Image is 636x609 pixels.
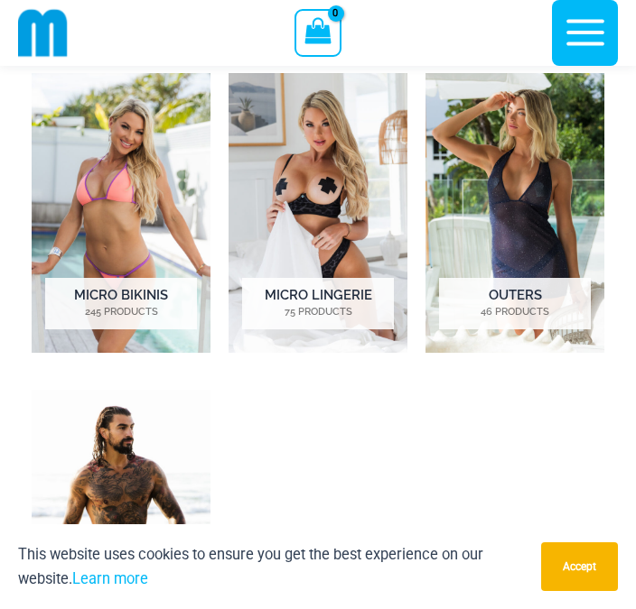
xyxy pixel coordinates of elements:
[439,278,591,328] h2: Outers
[45,305,197,320] mark: 245 Products
[45,278,197,328] h2: Micro Bikinis
[18,542,528,591] p: This website uses cookies to ensure you get the best experience on our website.
[426,73,604,353] img: Outers
[32,73,210,353] a: Visit product category Micro Bikinis
[72,570,148,587] a: Learn more
[18,8,68,58] img: cropped mm emblem
[439,305,591,320] mark: 46 Products
[242,278,394,328] h2: Micro Lingerie
[32,73,210,353] img: Micro Bikinis
[242,305,394,320] mark: 75 Products
[229,73,407,353] a: Visit product category Micro Lingerie
[541,542,618,591] button: Accept
[295,9,341,56] a: View Shopping Cart, empty
[426,73,604,353] a: Visit product category Outers
[229,73,407,353] img: Micro Lingerie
